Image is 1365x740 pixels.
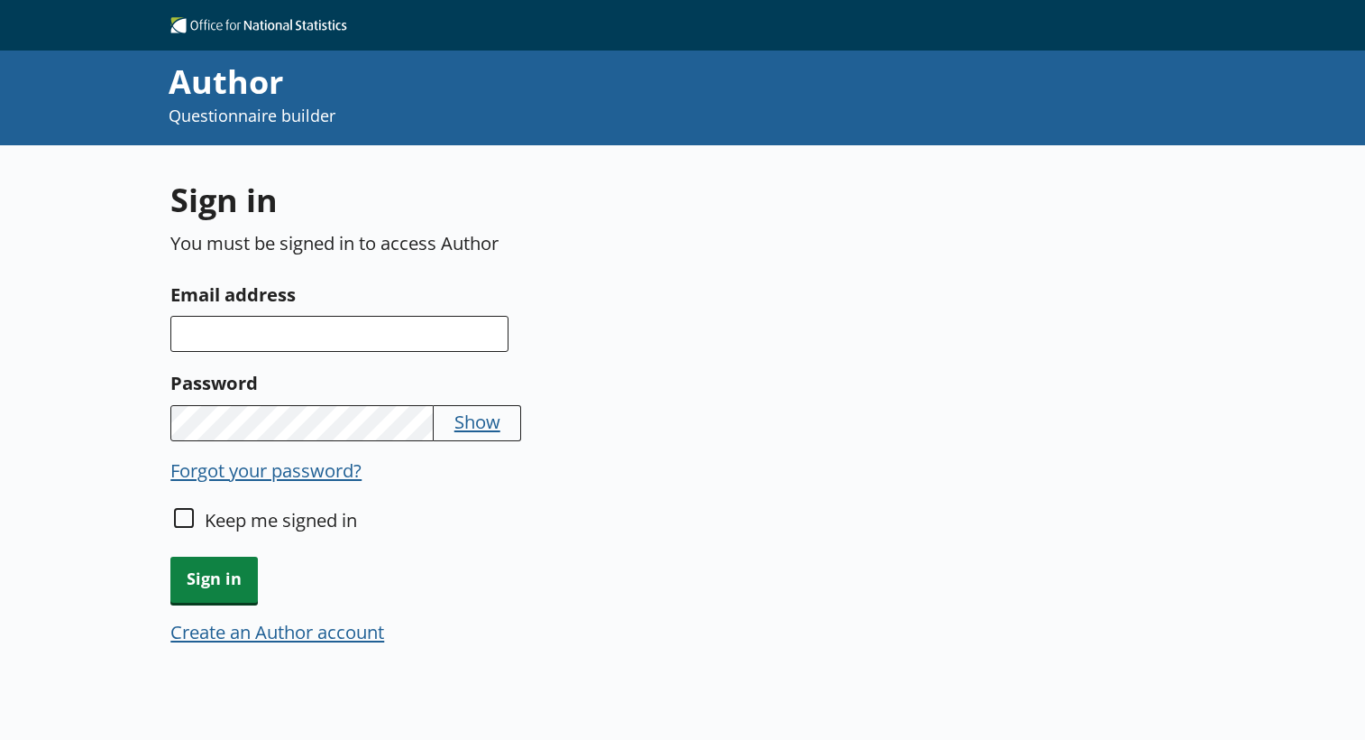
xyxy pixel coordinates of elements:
[170,619,384,644] button: Create an Author account
[170,178,839,222] h1: Sign in
[205,507,357,532] label: Keep me signed in
[170,368,839,397] label: Password
[170,230,839,255] p: You must be signed in to access Author
[454,409,500,434] button: Show
[170,557,258,603] button: Sign in
[169,105,913,127] p: Questionnaire builder
[170,280,839,309] label: Email address
[170,458,362,483] button: Forgot your password?
[169,60,913,105] div: Author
